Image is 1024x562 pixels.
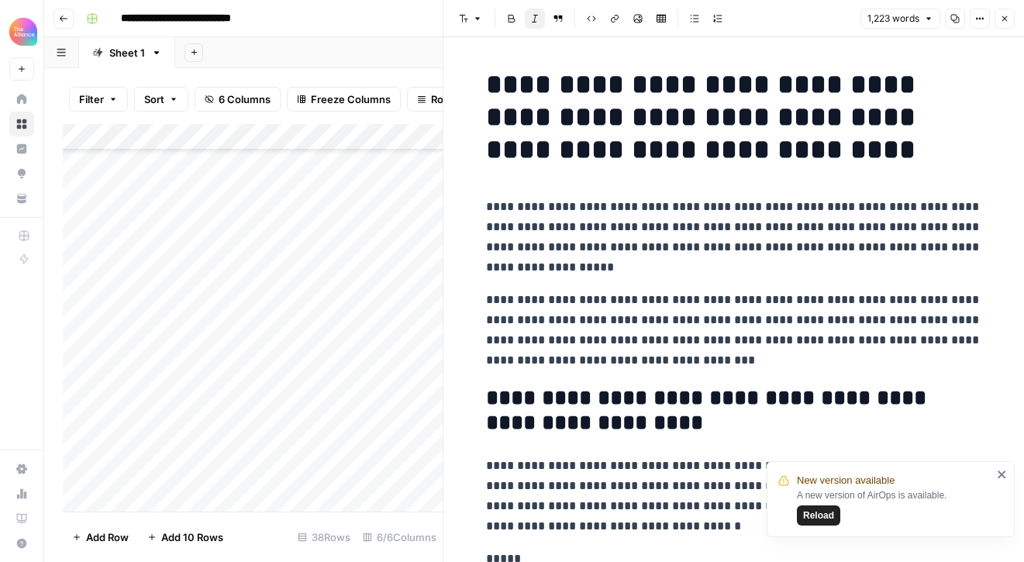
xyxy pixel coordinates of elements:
div: 38 Rows [291,525,357,550]
img: Alliance Logo [9,18,37,46]
button: Help + Support [9,531,34,556]
button: 6 Columns [195,87,281,112]
span: Filter [79,91,104,107]
span: Sort [144,91,164,107]
div: 6/6 Columns [357,525,443,550]
button: Workspace: Alliance [9,12,34,51]
span: New version available [797,473,895,488]
a: Sheet 1 [79,37,175,68]
button: close [997,468,1008,481]
a: Home [9,87,34,112]
span: Reload [803,509,834,522]
button: Add Row [63,525,138,550]
button: Reload [797,505,840,526]
button: Freeze Columns [287,87,401,112]
a: Your Data [9,186,34,211]
span: 1,223 words [867,12,919,26]
button: Sort [134,87,188,112]
button: 1,223 words [860,9,940,29]
div: A new version of AirOps is available. [797,488,992,526]
button: Add 10 Rows [138,525,233,550]
span: Add 10 Rows [161,529,223,545]
span: Row Height [431,91,487,107]
span: Add Row [86,529,129,545]
span: Freeze Columns [311,91,391,107]
a: Opportunities [9,161,34,186]
a: Browse [9,112,34,136]
a: Insights [9,136,34,161]
button: Row Height [407,87,497,112]
span: 6 Columns [219,91,271,107]
div: Sheet 1 [109,45,145,60]
a: Usage [9,481,34,506]
button: Filter [69,87,128,112]
a: Settings [9,457,34,481]
a: Learning Hub [9,506,34,531]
